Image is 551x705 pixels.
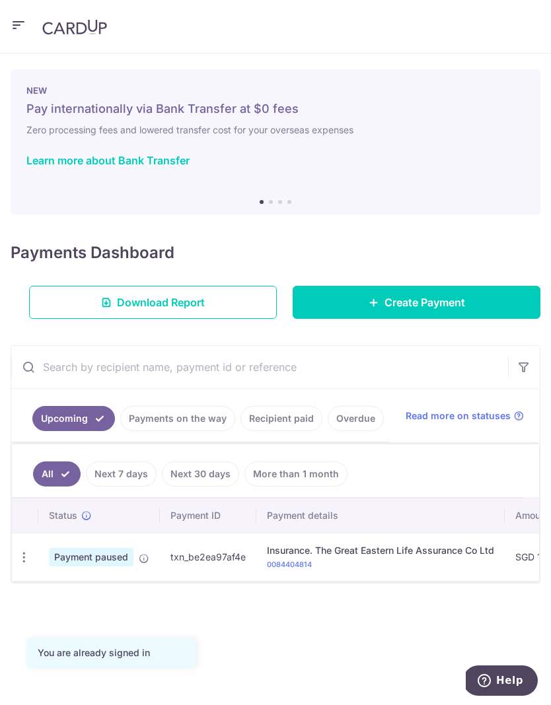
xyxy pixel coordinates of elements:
a: Download Report [29,286,277,319]
a: Recipient paid [240,406,322,431]
td: txn_be2ea97af4e [160,533,256,581]
div: Insurance. The Great Eastern Life Assurance Co Ltd [267,544,494,557]
a: More than 1 month [244,461,348,487]
span: Amount [515,509,549,522]
a: 0084404814 [267,560,312,569]
a: Upcoming [32,406,115,431]
span: Read more on statuses [406,409,511,422]
span: Payment paused [49,548,133,566]
h6: Zero processing fees and lowered transfer cost for your overseas expenses [26,122,525,138]
a: Overdue [328,406,384,431]
a: Learn more about Bank Transfer [26,154,190,167]
h4: Payments Dashboard [11,241,174,265]
span: Create Payment [385,294,465,310]
a: Next 7 days [86,461,157,487]
a: Payments on the way [120,406,235,431]
p: NEW [26,85,525,96]
h5: Pay internationally via Bank Transfer at $0 fees [26,101,525,117]
a: All [33,461,81,487]
span: Download Report [117,294,205,310]
a: Read more on statuses [406,409,524,422]
a: Create Payment [293,286,540,319]
img: CardUp [42,19,107,35]
div: You are already signed in [38,646,184,659]
a: Next 30 days [162,461,239,487]
input: Search by recipient name, payment id or reference [11,346,508,388]
th: Payment ID [160,498,256,533]
th: Payment details [256,498,505,533]
iframe: Opens a widget where you can find more information [466,665,538,698]
span: Status [49,509,77,522]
